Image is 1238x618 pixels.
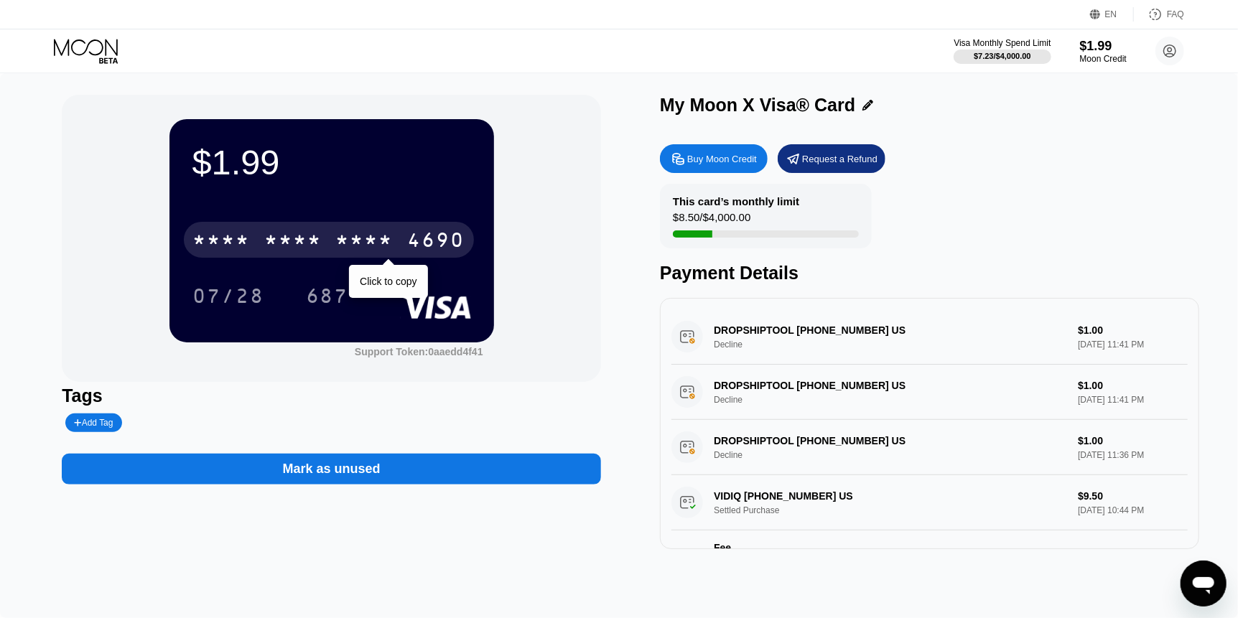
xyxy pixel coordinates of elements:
div: 687 [295,278,360,314]
div: 687 [306,286,349,309]
div: Add Tag [65,413,121,432]
iframe: Button to launch messaging window [1181,561,1227,607]
div: Buy Moon Credit [687,153,757,165]
div: Visa Monthly Spend Limit [954,38,1051,48]
div: Fee [714,542,814,553]
div: FeeA 1.00% fee (minimum of $1.00) is charged on all transactions$1.00[DATE] 10:44 PM [671,530,1188,599]
div: My Moon X Visa® Card [660,95,855,116]
div: EN [1090,7,1134,22]
div: Request a Refund [802,153,878,165]
div: Buy Moon Credit [660,144,768,173]
div: $1.99 [1080,39,1127,54]
div: 4690 [408,230,465,253]
div: Support Token: 0aaedd4f41 [355,346,483,357]
div: Add Tag [74,418,113,428]
div: $1.99 [192,142,471,182]
div: Mark as unused [62,439,601,484]
div: FAQ [1167,9,1184,19]
div: FAQ [1134,7,1184,22]
div: Tags [62,385,601,406]
div: Request a Refund [778,144,885,173]
div: Visa Monthly Spend Limit$7.23/$4,000.00 [954,38,1051,64]
div: $1.99Moon Credit [1080,39,1127,64]
div: Click to copy [360,276,416,287]
div: Mark as unused [283,461,381,477]
div: $8.50 / $4,000.00 [673,211,750,230]
div: Moon Credit [1080,54,1127,64]
div: Support Token:0aaedd4f41 [355,346,483,357]
div: $7.23 / $4,000.00 [974,52,1031,60]
div: Payment Details [660,263,1199,284]
div: This card’s monthly limit [673,195,799,207]
div: 07/28 [182,278,275,314]
div: EN [1105,9,1117,19]
div: 07/28 [192,286,264,309]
